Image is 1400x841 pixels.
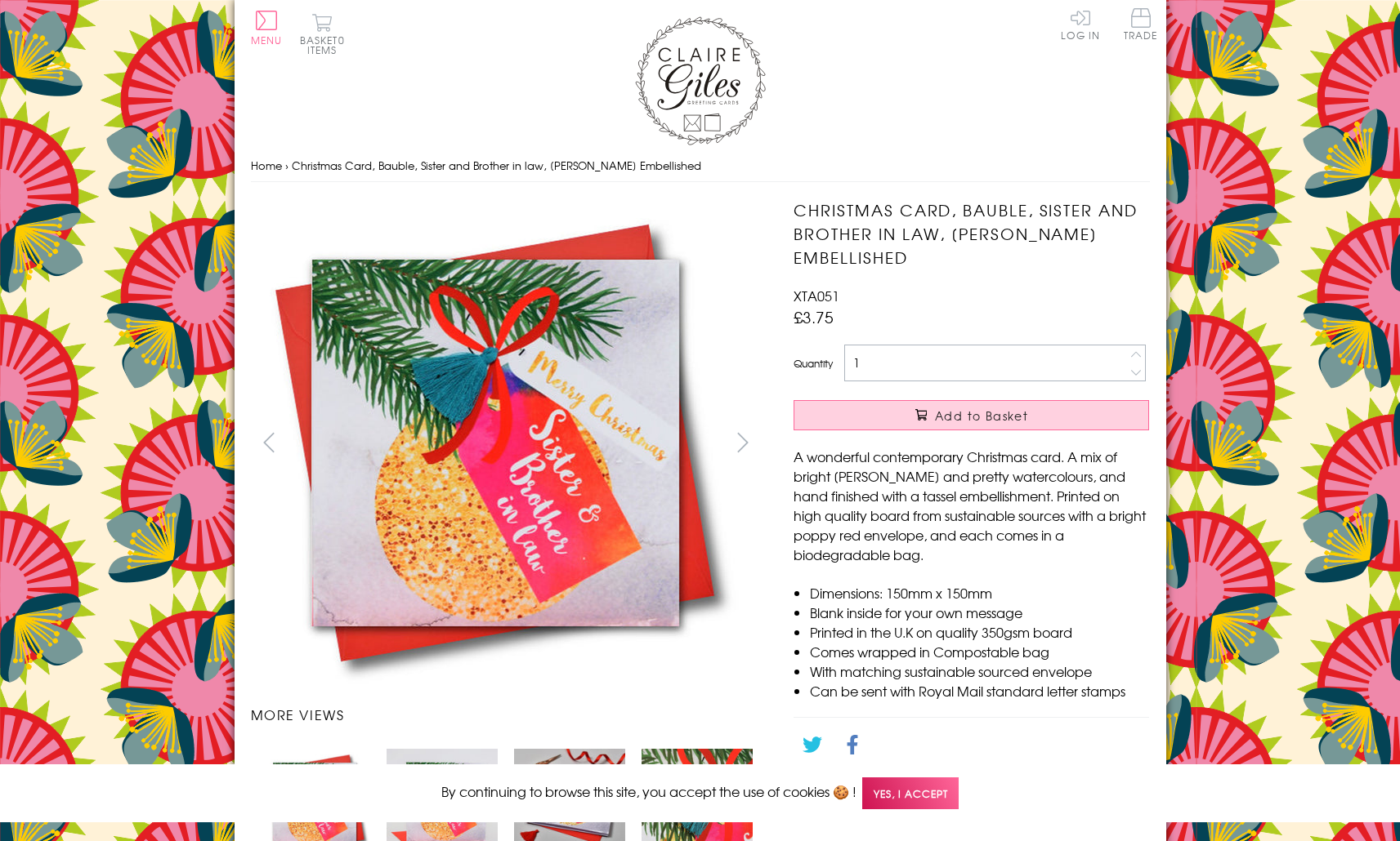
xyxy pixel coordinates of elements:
[300,13,345,55] button: Basket0 items
[810,661,1149,681] li: With matching sustainable sourced envelope
[794,198,1149,269] h1: Christmas Card, Bauble, Sister and Brother in law, [PERSON_NAME] Embellished
[935,407,1028,424] span: Add to Basket
[1124,8,1158,40] span: Trade
[251,158,282,173] a: Home
[810,622,1149,642] li: Printed in the U.K on quality 350gsm board
[794,400,1149,430] button: Add to Basket
[724,424,761,461] button: next
[862,777,959,809] span: Yes, I accept
[794,286,839,305] span: XTA051
[251,33,283,47] span: Menu
[794,305,834,328] span: £3.75
[1061,8,1100,40] a: Log In
[794,356,833,371] label: Quantity
[285,158,288,173] span: ›
[794,447,1149,564] p: A wonderful contemporary Christmas card. A mix of bright [PERSON_NAME] and pretty watercolours, a...
[251,11,283,45] button: Menu
[292,158,701,173] span: Christmas Card, Bauble, Sister and Brother in law, [PERSON_NAME] Embellished
[810,681,1149,701] li: Can be sent with Royal Mail standard letter stamps
[250,198,740,687] img: Christmas Card, Bauble, Sister and Brother in law, Tassel Embellished
[1124,8,1158,43] a: Trade
[251,149,1150,183] nav: breadcrumbs
[635,16,766,145] img: Claire Giles Greetings Cards
[810,603,1149,622] li: Blank inside for your own message
[761,198,1251,688] img: Christmas Card, Bauble, Sister and Brother in law, Tassel Embellished
[810,642,1149,661] li: Comes wrapped in Compostable bag
[307,33,345,57] span: 0 items
[810,583,1149,603] li: Dimensions: 150mm x 150mm
[251,705,762,724] h3: More views
[251,424,288,461] button: prev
